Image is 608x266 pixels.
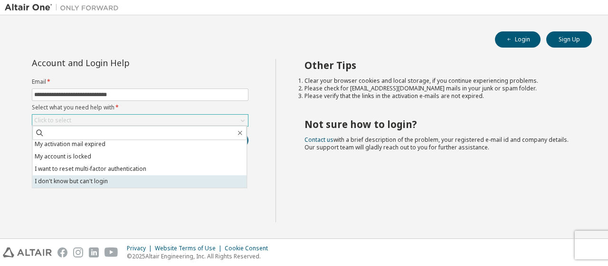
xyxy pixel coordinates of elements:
[32,78,248,86] label: Email
[32,138,247,150] li: My activation mail expired
[155,245,225,252] div: Website Terms of Use
[304,118,575,130] h2: Not sure how to login?
[127,252,274,260] p: © 2025 Altair Engineering, Inc. All Rights Reserved.
[304,92,575,100] li: Please verify that the links in the activation e-mails are not expired.
[225,245,274,252] div: Cookie Consent
[304,136,569,151] span: with a brief description of the problem, your registered e-mail id and company details. Our suppo...
[495,31,541,48] button: Login
[546,31,592,48] button: Sign Up
[89,247,99,257] img: linkedin.svg
[73,247,83,257] img: instagram.svg
[57,247,67,257] img: facebook.svg
[5,3,123,12] img: Altair One
[304,77,575,85] li: Clear your browser cookies and local storage, if you continue experiencing problems.
[304,59,575,71] h2: Other Tips
[127,245,155,252] div: Privacy
[104,247,118,257] img: youtube.svg
[34,117,71,124] div: Click to select
[32,59,205,67] div: Account and Login Help
[32,104,248,111] label: Select what you need help with
[304,136,333,144] a: Contact us
[3,247,52,257] img: altair_logo.svg
[304,85,575,92] li: Please check for [EMAIL_ADDRESS][DOMAIN_NAME] mails in your junk or spam folder.
[32,115,248,126] div: Click to select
